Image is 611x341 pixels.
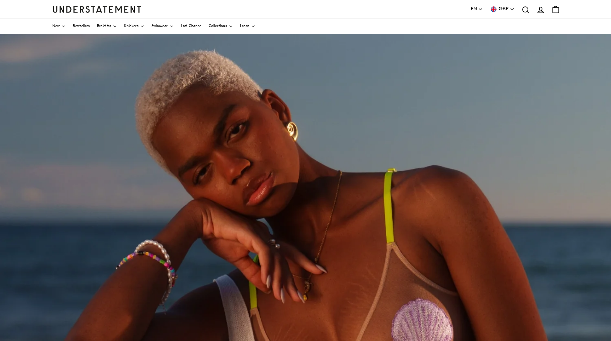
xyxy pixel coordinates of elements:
[97,25,111,28] span: Bralettes
[124,19,144,34] a: Knickers
[181,19,201,34] a: Last Chance
[471,5,483,13] button: EN
[52,19,66,34] a: New
[152,19,174,34] a: Swimwear
[471,5,477,13] span: EN
[181,25,201,28] span: Last Chance
[52,25,60,28] span: New
[152,25,168,28] span: Swimwear
[73,25,90,28] span: Bestsellers
[97,19,117,34] a: Bralettes
[124,25,138,28] span: Knickers
[52,6,142,12] a: Understatement Homepage
[73,19,90,34] a: Bestsellers
[209,19,233,34] a: Collections
[240,25,250,28] span: Learn
[209,25,227,28] span: Collections
[499,5,509,13] span: GBP
[240,19,256,34] a: Learn
[490,5,515,13] button: GBP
